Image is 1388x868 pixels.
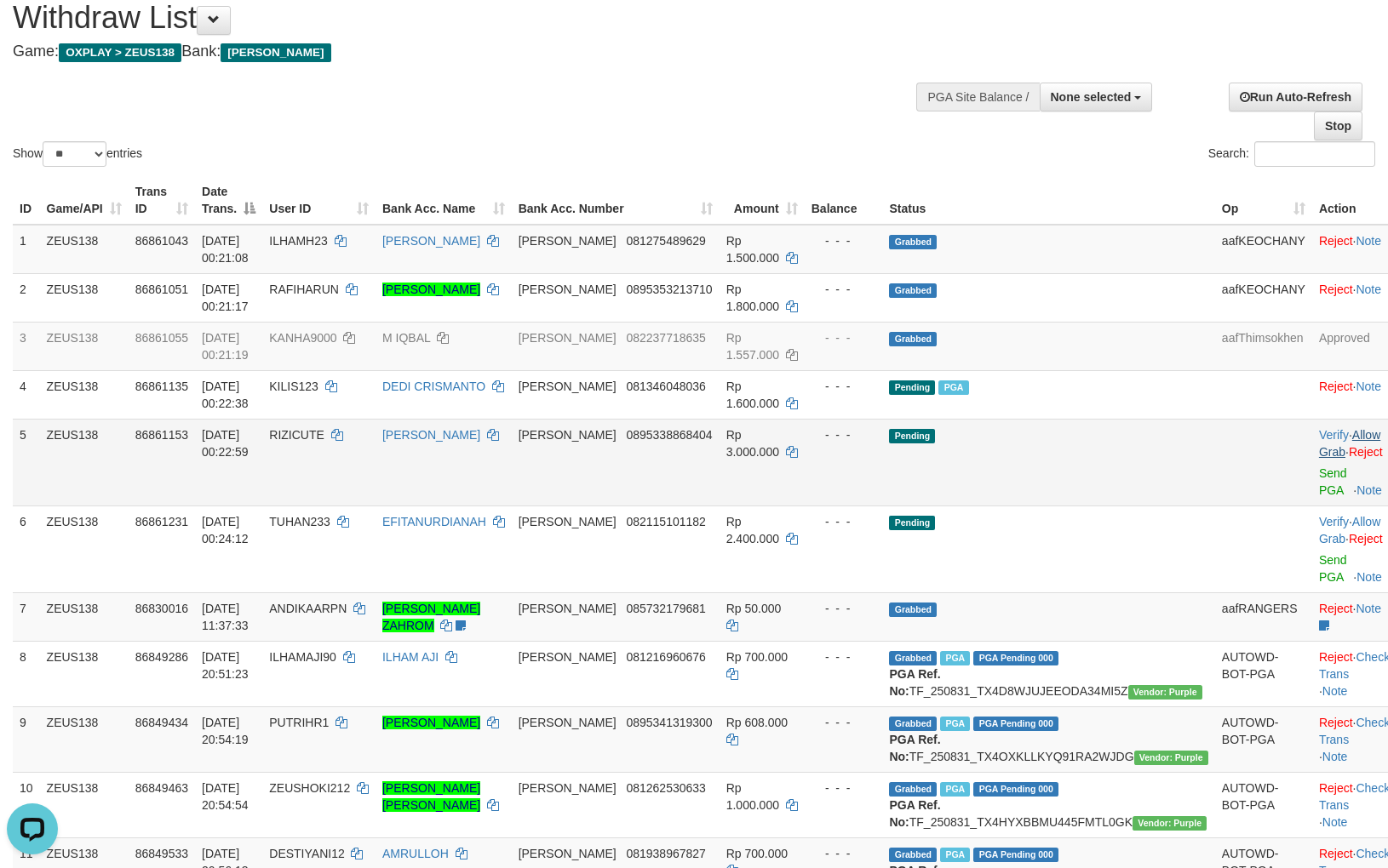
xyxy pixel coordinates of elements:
[889,667,940,698] b: PGA Ref. No:
[812,779,876,797] div: - - -
[135,283,188,296] span: 86861051
[720,176,805,225] th: Amount: activate to sort column ascending
[812,329,876,346] div: - - -
[221,43,330,62] span: [PERSON_NAME]
[812,600,876,617] div: - - -
[889,283,937,298] span: Grabbed
[1319,515,1380,545] span: ·
[1356,570,1382,584] a: Note
[519,428,617,442] span: [PERSON_NAME]
[940,717,970,731] span: Marked by aafRornrotha
[135,234,188,248] span: 86861043
[13,43,909,60] h4: Game: Bank:
[1319,466,1347,497] a: Send PGA
[940,782,970,797] span: Marked by aafRornrotha
[916,83,1039,111] div: PGA Site Balance /
[726,428,779,459] span: Rp 3.000.000
[626,428,712,442] span: Copy 0895338868404 to clipboard
[1356,380,1381,393] a: Note
[726,331,779,362] span: Rp 1.557.000
[269,515,330,528] span: TUHAN233
[1134,751,1208,765] span: Vendor URL: https://trx4.1velocity.biz
[889,733,940,763] b: PGA Ref. No:
[1215,225,1312,274] td: aafKEOCHANY
[726,234,779,265] span: Rp 1.500.000
[1314,111,1362,140] a: Stop
[882,772,1214,837] td: TF_250831_TX4HYXBBMU445FMTL0GK
[519,234,617,248] span: [PERSON_NAME]
[40,419,129,505] td: ZEUS138
[13,370,40,419] td: 4
[382,781,480,812] a: [PERSON_NAME] [PERSON_NAME]
[889,782,937,797] span: Grabbed
[202,283,249,313] span: [DATE] 00:21:17
[13,322,40,370] td: 3
[519,847,617,860] span: [PERSON_NAME]
[812,281,876,298] div: - - -
[1319,428,1349,442] a: Verify
[43,141,106,167] select: Showentries
[626,331,705,345] span: Copy 082237718635 to clipboard
[59,43,181,62] span: OXPLAY > ZEUS138
[805,176,883,225] th: Balance
[382,428,480,442] a: [PERSON_NAME]
[13,225,40,274] td: 1
[512,176,720,225] th: Bank Acc. Number: activate to sort column ascending
[1319,428,1380,459] a: Allow Grab
[726,847,788,860] span: Rp 700.000
[202,380,249,410] span: [DATE] 00:22:38
[382,283,480,296] a: [PERSON_NAME]
[135,515,188,528] span: 86861231
[40,706,129,772] td: ZEUS138
[135,716,188,729] span: 86849434
[1319,781,1353,795] a: Reject
[376,176,512,225] th: Bank Acc. Name: activate to sort column ascending
[1133,816,1207,831] span: Vendor URL: https://trx4.1velocity.biz
[1215,322,1312,370] td: aafThimsokhen
[626,650,705,664] span: Copy 081216960676 to clipboard
[519,781,617,795] span: [PERSON_NAME]
[889,602,937,617] span: Grabbed
[269,331,336,345] span: KANHA9000
[1322,684,1348,698] a: Note
[382,716,480,729] a: [PERSON_NAME]
[135,380,188,393] span: 86861135
[269,428,324,442] span: RIZICUTE
[519,380,617,393] span: [PERSON_NAME]
[726,283,779,313] span: Rp 1.800.000
[889,848,937,862] span: Grabbed
[519,331,617,345] span: [PERSON_NAME]
[1319,847,1353,860] a: Reject
[135,331,188,345] span: 86861055
[889,332,937,346] span: Grabbed
[726,716,788,729] span: Rp 608.000
[13,273,40,322] td: 2
[7,7,58,58] button: Open LiveChat chat widget
[382,234,480,248] a: [PERSON_NAME]
[1322,750,1348,763] a: Note
[13,141,142,167] label: Show entries
[1128,685,1202,700] span: Vendor URL: https://trx4.1velocity.biz
[726,602,782,615] span: Rp 50.000
[202,515,249,545] span: [DATE] 00:24:12
[626,781,705,795] span: Copy 081262530633 to clipboard
[135,650,188,664] span: 86849286
[1319,553,1347,584] a: Send PGA
[889,380,935,395] span: Pending
[1319,283,1353,296] a: Reject
[1349,445,1383,459] a: Reject
[202,650,249,681] span: [DATE] 20:51:23
[382,847,449,860] a: AMRULLOH
[40,772,129,837] td: ZEUS138
[262,176,376,225] th: User ID: activate to sort column ascending
[889,516,935,530] span: Pending
[40,592,129,641] td: ZEUS138
[812,232,876,249] div: - - -
[40,641,129,706] td: ZEUS138
[519,515,617,528] span: [PERSON_NAME]
[1051,90,1132,104] span: None selected
[940,651,970,665] span: Marked by aafRornrotha
[973,717,1058,731] span: PGA Pending
[812,845,876,862] div: - - -
[135,428,188,442] span: 86861153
